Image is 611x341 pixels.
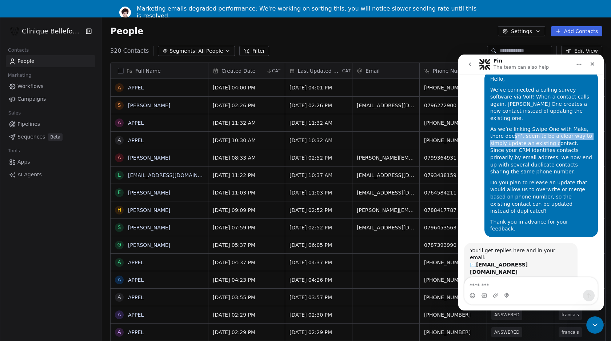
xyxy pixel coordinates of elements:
[213,259,280,266] span: [DATE] 04:37 PM
[586,316,604,334] iframe: Intercom live chat
[6,156,95,168] a: Apps
[5,145,23,156] span: Tools
[169,47,197,55] span: Segments:
[17,57,35,65] span: People
[298,67,341,75] span: Last Updated Date
[424,189,482,196] span: 0764584211
[424,311,482,318] span: [PHONE_NUMBER]
[213,241,280,249] span: [DATE] 05:37 PM
[198,47,223,55] span: All People
[6,188,140,260] div: Fin says…
[289,172,348,179] span: [DATE] 10:37 AM
[6,118,95,130] a: Pipelines
[128,277,144,283] a: APPEL
[125,235,136,247] button: Send a message…
[213,329,280,336] span: [DATE] 02:29 PM
[111,63,208,79] div: Full Name
[128,225,170,230] a: [PERSON_NAME]
[118,171,121,179] div: l
[17,171,42,178] span: AI Agents
[117,136,121,144] div: A
[117,293,121,301] div: A
[424,84,482,91] span: [PHONE_NUMBER]
[213,154,280,161] span: [DATE] 08:33 AM
[48,133,63,141] span: Beta
[119,7,131,18] img: Profile image for Ram
[35,238,40,244] button: Upload attachment
[424,294,482,301] span: [PHONE_NUMBER]
[289,154,348,161] span: [DATE] 02:52 PM
[213,276,280,284] span: [DATE] 04:23 PM
[117,119,121,127] div: A
[289,276,348,284] span: [DATE] 04:26 PM
[213,102,280,109] span: [DATE] 02:26 PM
[424,241,482,249] span: 0787393990
[357,189,415,196] span: [EMAIL_ADDRESS][DOMAIN_NAME]
[458,55,604,310] iframe: Intercom live chat
[213,137,280,144] span: [DATE] 10:30 AM
[17,133,45,141] span: Sequences
[289,189,348,196] span: [DATE] 11:03 PM
[213,206,280,214] span: [DATE] 09:09 PM
[17,83,44,90] span: Workflows
[289,137,348,144] span: [DATE] 10:32 AM
[213,119,280,127] span: [DATE] 11:32 AM
[424,172,482,179] span: 0793438159
[213,172,280,179] span: [DATE] 11:22 PM
[289,119,348,127] span: [DATE] 11:32 AM
[213,311,280,318] span: [DATE] 02:29 PM
[551,26,602,36] button: Add Contacts
[494,329,519,336] span: ANSWERED
[289,84,348,91] span: [DATE] 04:01 PM
[128,190,170,196] a: [PERSON_NAME]
[128,329,144,335] a: APPEL
[208,63,285,79] div: Created DateCAT
[420,63,487,79] div: Phone Number
[289,102,348,109] span: [DATE] 02:26 PM
[357,224,415,231] span: [EMAIL_ADDRESS][DOMAIN_NAME]
[128,155,170,161] a: [PERSON_NAME]
[424,154,482,161] span: 0799364931
[6,188,119,244] div: You’ll get replies here and in your email:✉️[EMAIL_ADDRESS][DOMAIN_NAME]Our usual reply time🕒
[118,224,121,231] div: S
[424,206,482,214] span: 0788417787
[128,120,144,126] a: APPEL
[128,172,217,178] a: [EMAIL_ADDRESS][DOMAIN_NAME]
[289,241,348,249] span: [DATE] 06:05 PM
[494,311,519,318] span: ANSWERED
[424,224,482,231] span: 0796453563
[6,223,139,235] textarea: Message…
[117,328,121,336] div: A
[6,169,95,181] a: AI Agents
[213,189,280,196] span: [DATE] 11:03 PM
[289,329,348,336] span: [DATE] 02:29 PM
[498,26,545,36] button: Settings
[17,158,30,166] span: Apps
[118,189,121,196] div: E
[289,311,348,318] span: [DATE] 02:30 PM
[11,238,17,244] button: Emoji picker
[424,259,482,266] span: [PHONE_NUMBER]
[135,67,161,75] span: Full Name
[285,63,352,79] div: Last Updated DateCAT
[5,70,35,81] span: Marketing
[110,47,149,55] span: 320 Contacts
[128,312,144,318] a: APPEL
[366,67,380,75] span: Email
[272,68,280,74] span: CAT
[239,46,269,56] button: Filter
[562,311,579,318] span: francais
[128,242,170,248] a: [PERSON_NAME]
[213,224,280,231] span: [DATE] 07:59 PM
[424,276,482,284] span: [PHONE_NUMBER]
